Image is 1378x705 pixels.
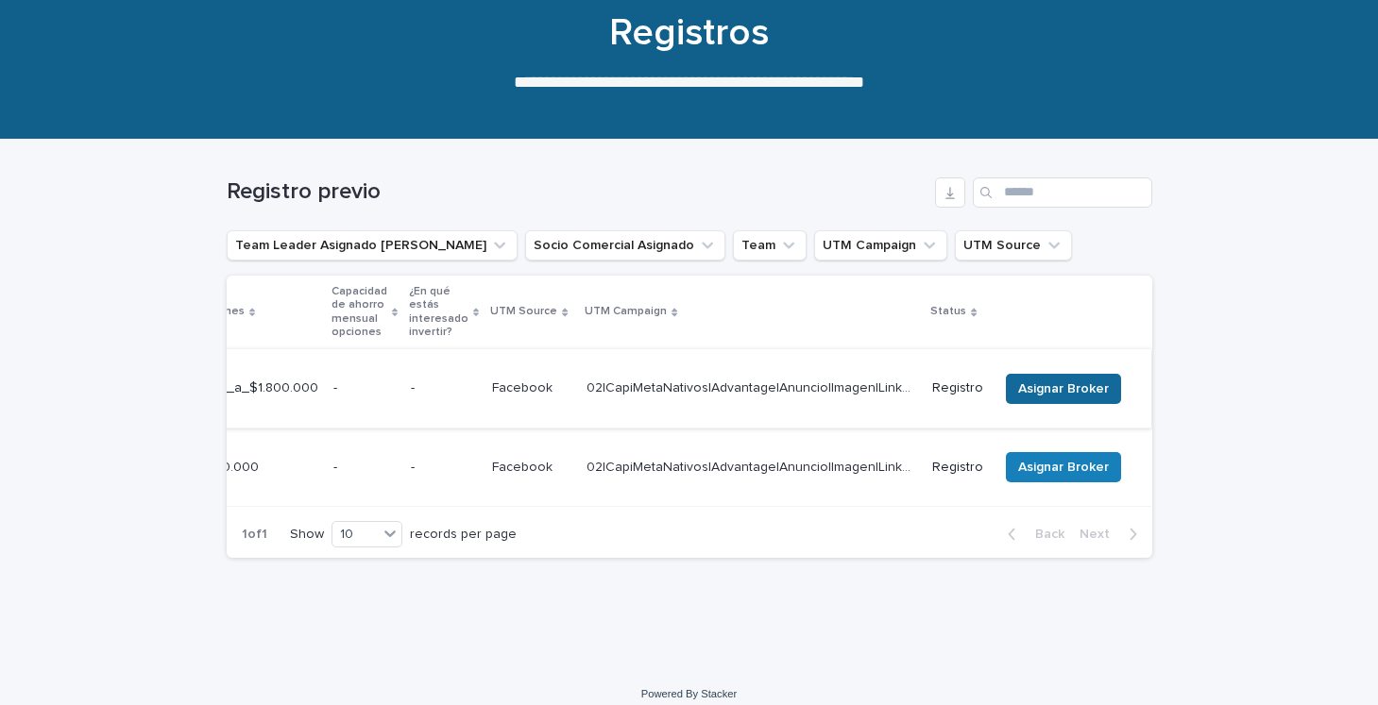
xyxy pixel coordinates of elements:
input: Search [973,177,1152,208]
p: - [411,460,477,476]
p: ¿En qué estás interesado invertir? [409,281,468,344]
button: Asignar Broker [1006,374,1121,404]
h1: Registro previo [227,178,927,206]
p: UTM Source [490,301,557,322]
span: Next [1080,528,1121,541]
p: Status [930,301,966,322]
p: UTM Campaign [585,301,667,322]
p: - [333,460,396,476]
span: Back [1024,528,1064,541]
button: UTM Source [955,230,1072,260]
p: - [411,380,477,396]
p: 02|CapiMetaNativos|Advantage|Anuncio|Imagen|LinkAd|AON|Agosto|2025|Capitalizarme|UF|Nueva_Calif [587,377,921,396]
button: Team Leader Asignado LLamados [227,230,518,260]
button: Team [733,230,807,260]
p: Registro [932,380,983,396]
button: Next [1072,526,1152,543]
p: records per page [410,527,517,543]
p: Capacidad de ahorro mensual opciones [332,281,387,344]
button: Asignar Broker [1006,452,1121,482]
p: 1 of 1 [227,512,282,558]
button: UTM Campaign [814,230,947,260]
button: Socio Comercial Asignado [525,230,725,260]
p: 02|CapiMetaNativos|Advantage|Anuncio|Imagen|LinkAd|AON|Agosto|2025|Capitalizarme|UF|Nueva_Calif [587,456,921,476]
button: Back [993,526,1072,543]
p: - [333,380,396,396]
div: 10 [332,525,378,545]
p: Facebook [492,377,556,396]
p: Facebook [492,456,556,476]
p: Show [290,527,324,543]
span: Asignar Broker [1018,379,1109,398]
p: Registro [932,460,983,476]
span: Asignar Broker [1018,458,1109,477]
h1: Registros [227,10,1152,56]
a: Powered By Stacker [641,688,737,699]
